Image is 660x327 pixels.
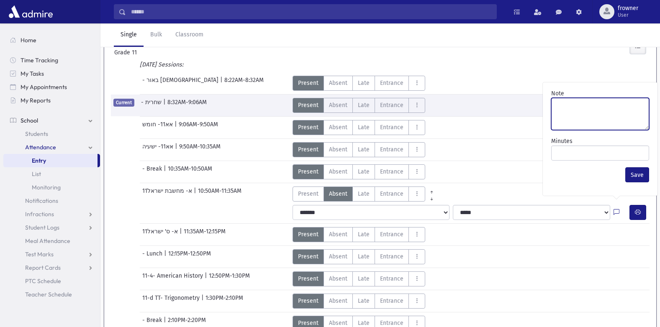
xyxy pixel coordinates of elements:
span: Report Cards [25,264,61,271]
span: 9:06AM-9:50AM [179,120,218,135]
span: Entrance [380,296,403,305]
span: Test Marks [25,250,54,258]
span: School [21,117,38,124]
span: Present [298,123,318,132]
span: 12:15PM-12:50PM [168,249,211,264]
span: Monitoring [32,184,61,191]
span: Present [298,274,318,283]
a: Single [114,23,144,47]
img: AdmirePro [7,3,55,20]
span: 8:22AM-8:32AM [224,76,264,91]
span: Entrance [380,123,403,132]
span: Entrance [380,230,403,239]
span: Home [21,36,36,44]
div: AttTypes [293,164,425,179]
span: 11-4- American History [142,271,205,286]
span: Absent [329,167,347,176]
a: My Appointments [3,80,100,94]
a: School [3,114,100,127]
div: AttTypes [293,271,425,286]
div: AttTypes [293,249,425,264]
span: 11א- ס' ישראל [142,227,180,242]
button: Save [625,167,649,182]
span: Notifications [25,197,58,204]
span: - Break [142,164,164,179]
a: All Prior [425,186,438,193]
a: Infractions [3,207,100,221]
span: 11א- מחשבת ישראל [142,186,194,202]
span: Absent [329,230,347,239]
span: | [180,227,184,242]
span: Absent [329,101,347,110]
a: My Reports [3,94,100,107]
a: Report Cards [3,261,100,274]
div: AttTypes [293,227,425,242]
span: My Appointments [21,83,67,91]
span: Teacher Schedule [25,291,72,298]
a: Student Logs [3,221,100,234]
span: אא11- ישעיה [142,142,175,157]
span: | [175,142,179,157]
a: Test Marks [3,248,100,261]
span: 10:50AM-11:35AM [198,186,241,202]
span: Present [298,167,318,176]
div: AttTypes [293,294,425,309]
a: Monitoring [3,181,100,194]
span: Present [298,296,318,305]
a: Bulk [144,23,169,47]
span: Absent [329,189,347,198]
span: PTC Schedule [25,277,61,285]
span: - Lunch [142,249,164,264]
span: | [163,98,167,113]
span: 8:32AM-9:06AM [167,98,207,113]
span: Current [113,99,134,107]
a: Students [3,127,100,141]
span: User [618,12,638,18]
a: My Tasks [3,67,100,80]
span: 1:30PM-2:10PM [205,294,243,309]
div: AttTypes [293,186,438,202]
span: 10:35AM-10:50AM [168,164,212,179]
span: | [175,120,179,135]
span: | [205,271,209,286]
span: Absent [329,79,347,87]
span: Students [25,130,48,138]
span: Late [358,189,370,198]
span: Absent [329,274,347,283]
a: Entry [3,154,98,167]
span: Infractions [25,210,54,218]
label: Minutes [551,137,573,146]
a: Notifications [3,194,100,207]
i: [DATE] Sessions: [140,61,183,68]
span: Present [298,230,318,239]
span: | [220,76,224,91]
span: List [32,170,41,178]
a: All Later [425,193,438,200]
span: | [201,294,205,309]
span: Entrance [380,189,403,198]
span: Student Logs [25,224,59,231]
span: Absent [329,145,347,154]
span: My Tasks [21,70,44,77]
span: Absent [329,252,347,261]
a: Classroom [169,23,210,47]
span: Entrance [380,274,403,283]
span: Late [358,145,370,154]
span: Present [298,145,318,154]
span: Late [358,274,370,283]
span: Present [298,189,318,198]
span: | [164,249,168,264]
span: 9:50AM-10:35AM [179,142,221,157]
div: AttTypes [293,120,425,135]
div: AttTypes [293,142,425,157]
span: Entrance [380,79,403,87]
span: | [164,164,168,179]
div: AttTypes [293,76,425,91]
span: Late [358,101,370,110]
span: Present [298,252,318,261]
span: Grade 11 [114,48,196,57]
span: Late [358,167,370,176]
span: 12:50PM-1:30PM [209,271,250,286]
span: Absent [329,296,347,305]
span: frowner [618,5,638,12]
